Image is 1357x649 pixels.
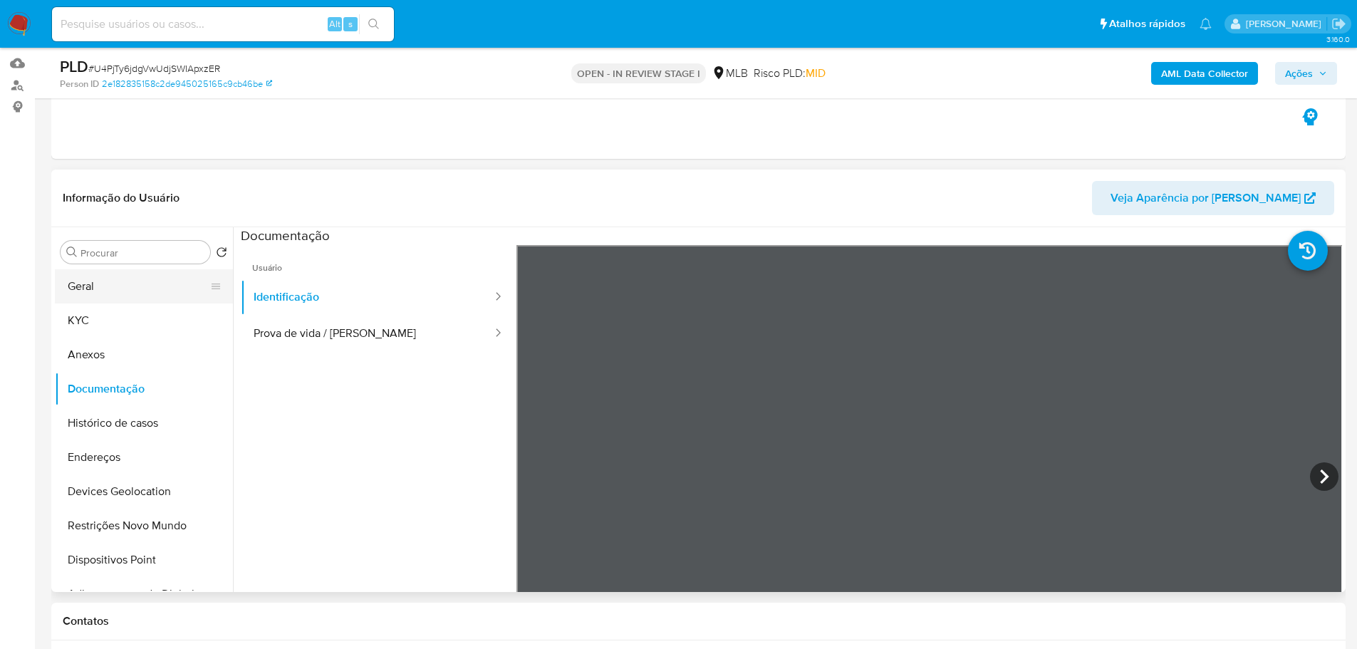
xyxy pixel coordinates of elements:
button: KYC [55,303,233,338]
span: Veja Aparência por [PERSON_NAME] [1111,181,1301,215]
span: MID [806,65,826,81]
button: Retornar ao pedido padrão [216,246,227,262]
span: Ações [1285,62,1313,85]
span: # U4PjTy6jdgVwUdjSWIApxzER [88,61,220,76]
button: Histórico de casos [55,406,233,440]
button: Veja Aparência por [PERSON_NAME] [1092,181,1334,215]
h1: Contatos [63,614,1334,628]
b: AML Data Collector [1161,62,1248,85]
button: Ações [1275,62,1337,85]
button: Adiantamentos de Dinheiro [55,577,233,611]
input: Procurar [80,246,204,259]
a: Notificações [1200,18,1212,30]
button: search-icon [359,14,388,34]
span: Alt [329,17,340,31]
button: Geral [55,269,222,303]
input: Pesquise usuários ou casos... [52,15,394,33]
a: 2e182835158c2de945025165c9cb46be [102,78,272,90]
b: Person ID [60,78,99,90]
button: Anexos [55,338,233,372]
a: Sair [1331,16,1346,31]
span: 3.160.0 [1326,33,1350,45]
div: MLB [712,66,748,81]
button: Devices Geolocation [55,474,233,509]
p: jhonata.costa@mercadolivre.com [1246,17,1326,31]
span: s [348,17,353,31]
button: Endereços [55,440,233,474]
span: Atalhos rápidos [1109,16,1185,31]
button: Documentação [55,372,233,406]
h1: Informação do Usuário [63,191,180,205]
button: Procurar [66,246,78,258]
p: OPEN - IN REVIEW STAGE I [571,63,706,83]
button: Dispositivos Point [55,543,233,577]
button: AML Data Collector [1151,62,1258,85]
b: PLD [60,55,88,78]
span: Risco PLD: [754,66,826,81]
button: Restrições Novo Mundo [55,509,233,543]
